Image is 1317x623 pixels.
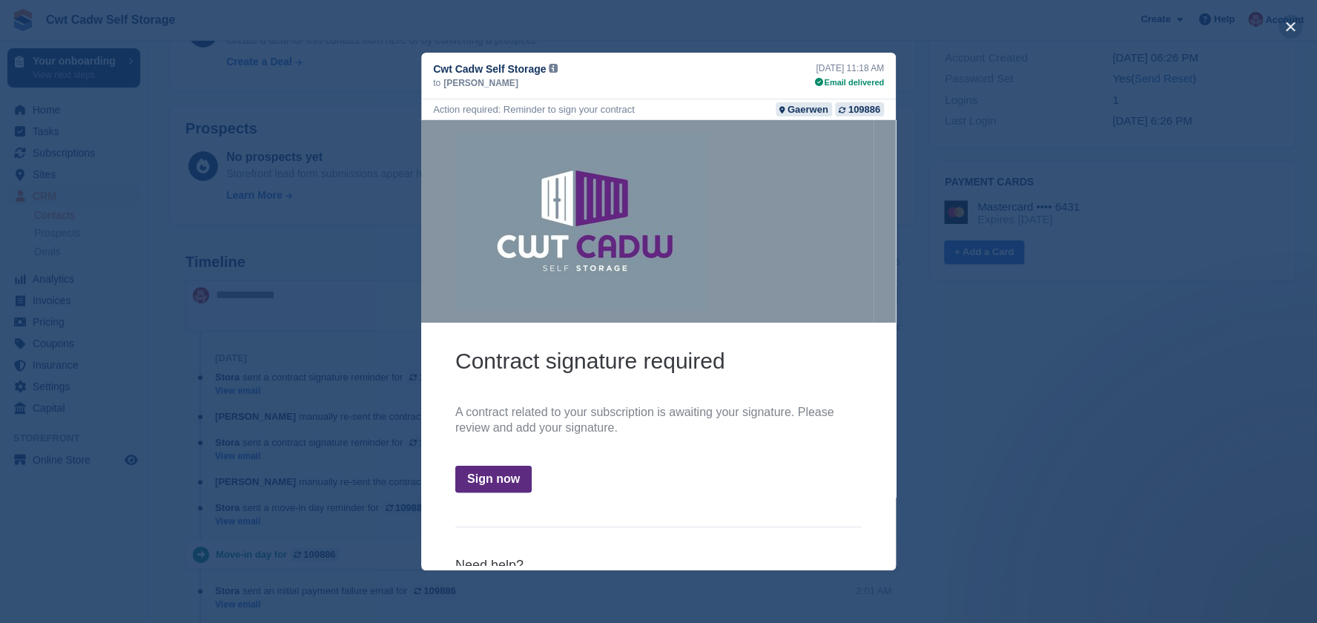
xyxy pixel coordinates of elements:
div: 109886 [848,102,880,116]
img: icon-info-grey-7440780725fd019a000dd9b08b2336e03edf1995a4989e88bcd33f0948082b44.svg [549,64,558,73]
img: Cwt Cadw Self Storage Logo [34,13,286,191]
span: to [433,76,440,90]
button: close [1278,15,1302,39]
div: Gaerwen [788,102,828,116]
span: Cwt Cadw Self Storage [433,62,546,76]
a: 109886 [835,102,884,116]
span: [PERSON_NAME] [443,76,518,90]
div: [DATE] 11:18 AM [814,62,884,75]
p: A contract related to your subscription is awaiting your signature. Please review and add your si... [34,285,440,316]
h6: Need help? [34,437,440,454]
a: Gaerwen [776,102,832,116]
h2: Contract signature required [34,226,440,255]
a: Sign now [34,346,110,373]
div: Action required: Reminder to sign your contract [433,102,635,116]
div: Email delivered [814,76,884,89]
